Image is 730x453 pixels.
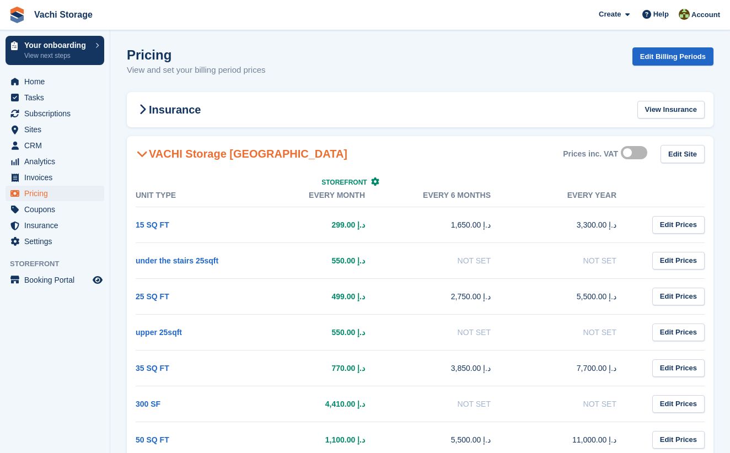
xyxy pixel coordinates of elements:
h1: Pricing [127,47,266,62]
a: menu [6,122,104,137]
a: Edit Prices [652,216,705,234]
a: menu [6,202,104,217]
a: Vachi Storage [30,6,97,24]
a: menu [6,138,104,153]
a: Your onboarding View next steps [6,36,104,65]
span: Create [599,9,621,20]
a: menu [6,234,104,249]
span: Help [653,9,669,20]
a: menu [6,74,104,89]
td: 1,650.00 د.إ [387,207,513,242]
span: CRM [24,138,90,153]
th: Every year [513,184,638,207]
a: Preview store [91,273,104,287]
td: 3,850.00 د.إ [387,350,513,386]
span: Storefront [321,179,367,186]
td: 550.00 د.إ [261,242,387,278]
a: Edit Prices [652,359,705,378]
h2: VACHI Storage [GEOGRAPHIC_DATA] [136,147,347,160]
td: 3,300.00 د.إ [513,207,638,242]
a: Edit Prices [652,395,705,413]
span: Booking Portal [24,272,90,288]
span: Storefront [10,258,110,269]
td: 4,410.00 د.إ [261,386,387,422]
span: Analytics [24,154,90,169]
a: View Insurance [637,101,705,119]
td: 550.00 د.إ [261,314,387,350]
td: 299.00 د.إ [261,207,387,242]
a: menu [6,154,104,169]
a: Edit Site [661,145,705,163]
a: 25 SQ FT [136,292,169,301]
a: 35 SQ FT [136,364,169,373]
th: Unit Type [136,184,261,207]
td: Not Set [513,314,638,350]
a: Edit Prices [652,431,705,449]
th: Every 6 months [387,184,513,207]
a: Storefront [321,179,379,186]
td: Not Set [513,386,638,422]
td: Not Set [513,242,638,278]
span: Home [24,74,90,89]
a: 15 SQ FT [136,220,169,229]
p: View next steps [24,51,90,61]
td: 770.00 د.إ [261,350,387,386]
a: Edit Prices [652,323,705,342]
span: Insurance [24,218,90,233]
a: menu [6,170,104,185]
a: menu [6,272,104,288]
td: 5,500.00 د.إ [513,278,638,314]
a: menu [6,106,104,121]
a: under the stairs 25sqft [136,256,218,265]
a: Edit Prices [652,288,705,306]
div: Prices inc. VAT [563,149,618,159]
th: Every month [261,184,387,207]
span: Settings [24,234,90,249]
td: 499.00 د.إ [261,278,387,314]
td: Not Set [387,386,513,422]
a: 50 SQ FT [136,435,169,444]
span: Pricing [24,186,90,201]
img: stora-icon-8386f47178a22dfd0bd8f6a31ec36ba5ce8667c1dd55bd0f319d3a0aa187defe.svg [9,7,25,23]
td: Not Set [387,314,513,350]
img: Anete Gre [679,9,690,20]
span: Subscriptions [24,106,90,121]
td: 2,750.00 د.إ [387,278,513,314]
a: upper 25sqft [136,328,182,337]
a: 300 SF [136,400,160,408]
span: Invoices [24,170,90,185]
a: menu [6,90,104,105]
p: View and set your billing period prices [127,64,266,77]
td: Not Set [387,242,513,278]
td: 7,700.00 د.إ [513,350,638,386]
a: Edit Billing Periods [632,47,713,66]
span: Account [691,9,720,20]
a: menu [6,218,104,233]
a: menu [6,186,104,201]
span: Sites [24,122,90,137]
span: Tasks [24,90,90,105]
p: Your onboarding [24,41,90,49]
a: Edit Prices [652,252,705,270]
span: Coupons [24,202,90,217]
h2: Insurance [136,103,201,116]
